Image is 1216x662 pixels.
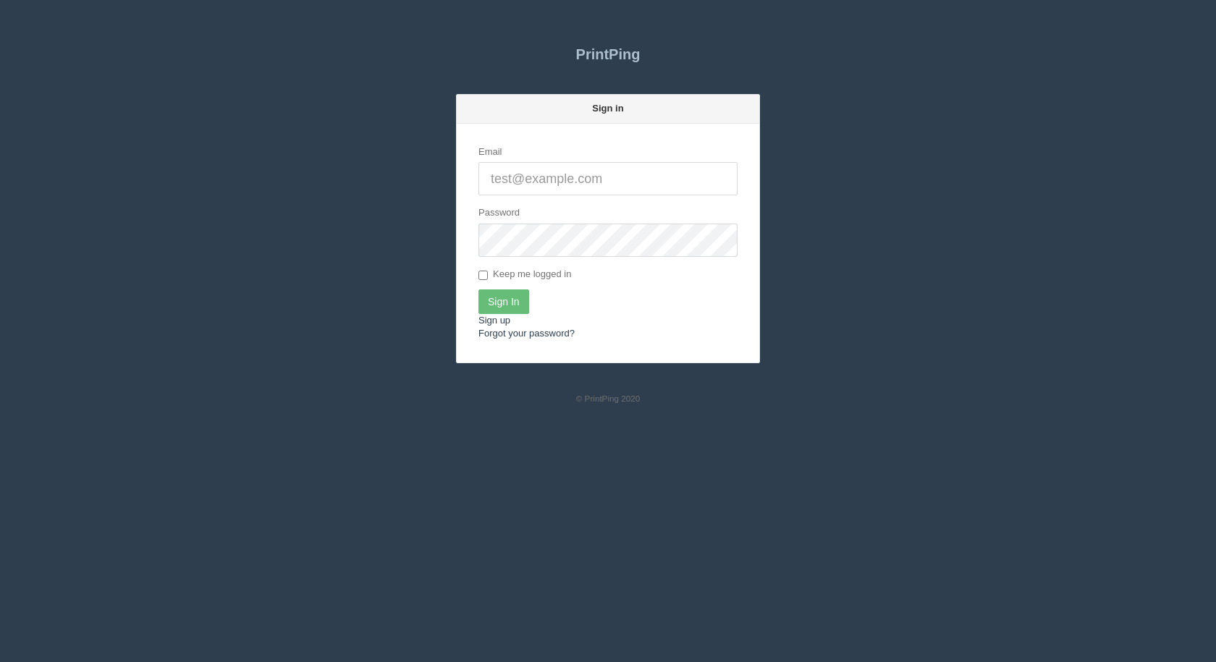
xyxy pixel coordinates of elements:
input: test@example.com [478,162,738,195]
label: Keep me logged in [478,268,571,282]
a: Sign up [478,315,510,326]
label: Password [478,206,520,220]
a: Forgot your password? [478,328,575,339]
strong: Sign in [592,103,623,114]
label: Email [478,145,502,159]
a: PrintPing [456,36,760,72]
input: Sign In [478,289,529,314]
small: © PrintPing 2020 [576,394,641,403]
input: Keep me logged in [478,271,488,280]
